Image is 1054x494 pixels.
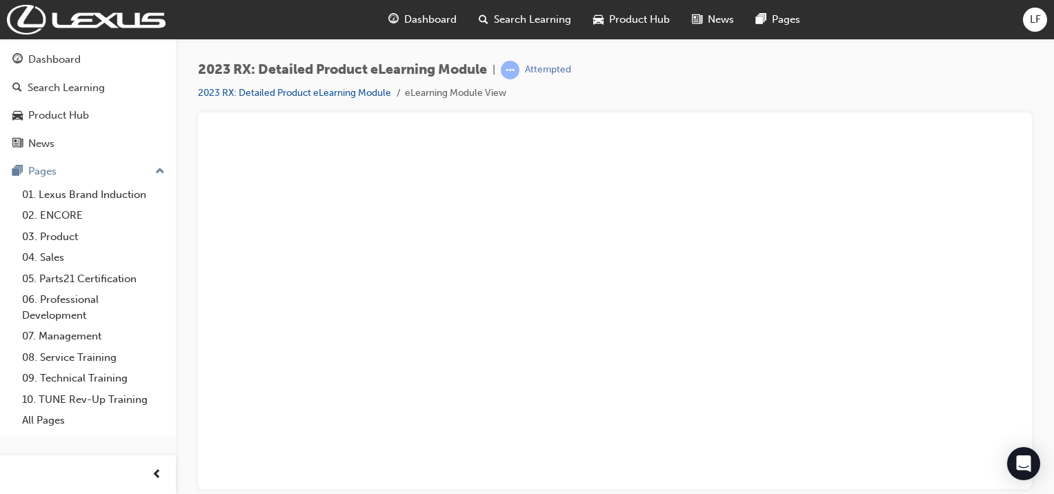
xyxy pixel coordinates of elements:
a: News [6,131,170,157]
a: car-iconProduct Hub [582,6,681,34]
span: pages-icon [12,166,23,178]
span: news-icon [692,11,702,28]
span: learningRecordVerb_ATTEMPT-icon [501,61,519,79]
div: Pages [28,164,57,179]
a: 07. Management [17,326,170,347]
button: LF [1023,8,1047,32]
div: Attempted [525,63,571,77]
span: 2023 RX: Detailed Product eLearning Module [198,62,487,78]
button: DashboardSearch LearningProduct HubNews [6,44,170,159]
a: 04. Sales [17,247,170,268]
a: All Pages [17,410,170,431]
span: pages-icon [756,11,766,28]
a: 05. Parts21 Certification [17,268,170,290]
span: car-icon [593,11,604,28]
a: 03. Product [17,226,170,248]
span: search-icon [479,11,488,28]
a: news-iconNews [681,6,745,34]
span: search-icon [12,82,22,95]
li: eLearning Module View [405,86,506,101]
span: News [708,12,734,28]
div: News [28,136,54,152]
span: Search Learning [494,12,571,28]
img: Trak [7,5,166,34]
span: guage-icon [12,54,23,66]
span: | [493,62,495,78]
a: Product Hub [6,103,170,128]
span: Product Hub [609,12,670,28]
a: pages-iconPages [745,6,811,34]
a: 2023 RX: Detailed Product eLearning Module [198,87,391,99]
a: guage-iconDashboard [377,6,468,34]
a: 09. Technical Training [17,368,170,389]
span: up-icon [155,163,165,181]
span: guage-icon [388,11,399,28]
div: Search Learning [28,80,105,96]
a: 01. Lexus Brand Induction [17,184,170,206]
a: 10. TUNE Rev-Up Training [17,389,170,411]
a: search-iconSearch Learning [468,6,582,34]
a: Search Learning [6,75,170,101]
a: 08. Service Training [17,347,170,368]
button: Pages [6,159,170,184]
span: news-icon [12,138,23,150]
div: Dashboard [28,52,81,68]
span: Dashboard [404,12,457,28]
a: 06. Professional Development [17,289,170,326]
span: Pages [772,12,800,28]
span: car-icon [12,110,23,122]
span: LF [1030,12,1041,28]
a: 02. ENCORE [17,205,170,226]
a: Dashboard [6,47,170,72]
span: prev-icon [152,466,162,484]
div: Product Hub [28,108,89,123]
div: Open Intercom Messenger [1007,447,1040,480]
